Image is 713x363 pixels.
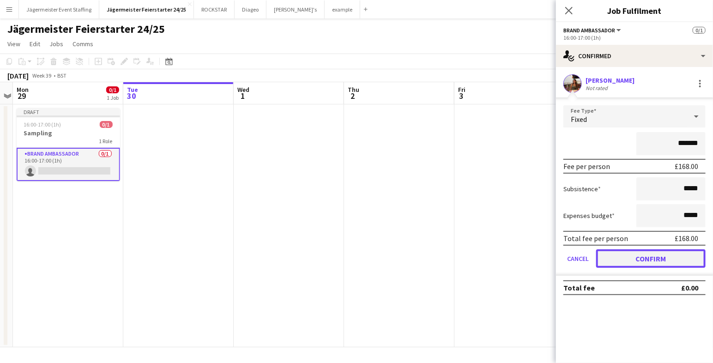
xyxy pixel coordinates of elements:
[346,91,359,101] span: 2
[236,91,249,101] span: 1
[49,40,63,48] span: Jobs
[194,0,235,18] button: ROCKSTAR
[17,129,120,137] h3: Sampling
[675,162,698,171] div: £168.00
[4,38,24,50] a: View
[30,72,54,79] span: Week 39
[563,185,601,193] label: Subsistence
[563,162,610,171] div: Fee per person
[46,38,67,50] a: Jobs
[99,0,194,18] button: Jägermeister Feierstarter 24/25
[563,249,592,268] button: Cancel
[556,5,713,17] h3: Job Fulfilment
[7,40,20,48] span: View
[563,34,706,41] div: 16:00-17:00 (1h)
[675,234,698,243] div: £168.00
[235,0,266,18] button: Diageo
[586,76,634,85] div: [PERSON_NAME]
[69,38,97,50] a: Comms
[563,27,622,34] button: Brand Ambassador
[126,91,138,101] span: 30
[563,283,595,292] div: Total fee
[30,40,40,48] span: Edit
[563,212,615,220] label: Expenses budget
[325,0,360,18] button: example
[19,0,99,18] button: Jägermeister Event Staffing
[458,85,465,94] span: Fri
[17,85,29,94] span: Mon
[24,121,61,128] span: 16:00-17:00 (1h)
[15,91,29,101] span: 29
[17,108,120,181] app-job-card: Draft16:00-17:00 (1h)0/1Sampling1 RoleBrand Ambassador0/116:00-17:00 (1h)
[457,91,465,101] span: 3
[556,45,713,67] div: Confirmed
[348,85,359,94] span: Thu
[693,27,706,34] span: 0/1
[7,71,29,80] div: [DATE]
[26,38,44,50] a: Edit
[57,72,66,79] div: BST
[127,85,138,94] span: Tue
[106,86,119,93] span: 0/1
[681,283,698,292] div: £0.00
[563,234,628,243] div: Total fee per person
[563,27,615,34] span: Brand Ambassador
[237,85,249,94] span: Wed
[17,108,120,115] div: Draft
[17,148,120,181] app-card-role: Brand Ambassador0/116:00-17:00 (1h)
[73,40,93,48] span: Comms
[571,115,587,124] span: Fixed
[586,85,610,91] div: Not rated
[100,121,113,128] span: 0/1
[107,94,119,101] div: 1 Job
[7,22,165,36] h1: Jägermeister Feierstarter 24/25
[99,138,113,145] span: 1 Role
[266,0,325,18] button: [PERSON_NAME]'s
[596,249,706,268] button: Confirm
